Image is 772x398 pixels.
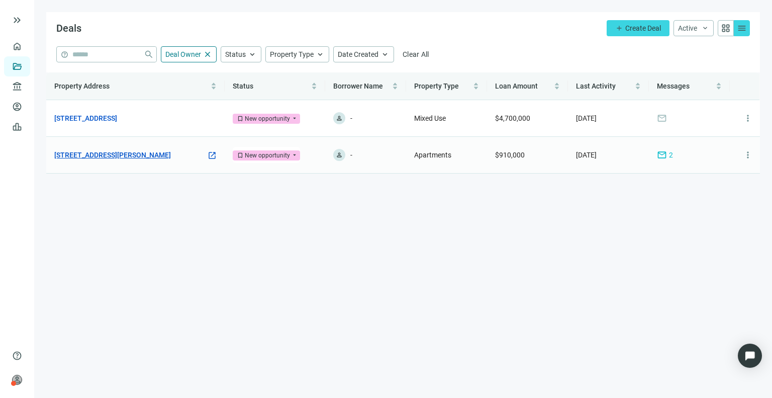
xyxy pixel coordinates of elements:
span: Active [678,24,697,32]
span: $910,000 [495,151,525,159]
span: Mixed Use [414,114,446,122]
span: add [615,24,623,32]
span: Last Activity [576,82,616,90]
div: New opportunity [245,150,290,161]
span: keyboard_arrow_up [316,50,325,59]
span: [DATE] [576,151,597,159]
span: grid_view [721,23,731,33]
span: Property Address [54,82,110,90]
button: keyboard_double_arrow_right [11,14,23,26]
span: person [336,115,343,122]
span: Borrower Name [333,82,383,90]
span: keyboard_arrow_up [248,50,257,59]
a: [STREET_ADDRESS] [54,113,117,124]
span: Messages [657,82,690,90]
span: - [350,149,352,161]
span: keyboard_arrow_up [380,50,390,59]
span: 2 [669,149,673,161]
span: Clear All [403,50,429,58]
span: - [350,112,352,124]
button: Activekeyboard_arrow_down [673,20,714,36]
a: [STREET_ADDRESS][PERSON_NAME] [54,149,171,161]
a: open_in_new [208,150,217,162]
span: Deal Owner [165,50,201,58]
span: Loan Amount [495,82,538,90]
span: keyboard_arrow_down [701,24,709,32]
span: [DATE] [576,114,597,122]
span: help [61,51,68,58]
span: close [203,50,212,59]
span: Property Type [270,50,314,58]
span: menu [737,23,747,33]
div: Open Intercom Messenger [738,344,762,368]
span: Apartments [414,151,451,159]
div: New opportunity [245,114,290,124]
span: Status [233,82,253,90]
span: more_vert [743,113,753,123]
span: mail [657,150,667,160]
button: Clear All [398,46,434,62]
button: more_vert [738,108,758,128]
button: addCreate Deal [607,20,669,36]
span: Status [225,50,246,58]
span: help [12,351,22,361]
span: more_vert [743,150,753,160]
span: $4,700,000 [495,114,530,122]
span: account_balance [12,82,19,92]
button: more_vert [738,145,758,165]
span: Date Created [338,50,378,58]
span: bookmark [237,115,244,122]
span: mail [657,113,667,123]
span: person [12,375,22,385]
span: Create Deal [625,24,661,32]
span: Property Type [414,82,459,90]
span: bookmark [237,152,244,159]
span: person [336,151,343,158]
span: open_in_new [208,151,217,160]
